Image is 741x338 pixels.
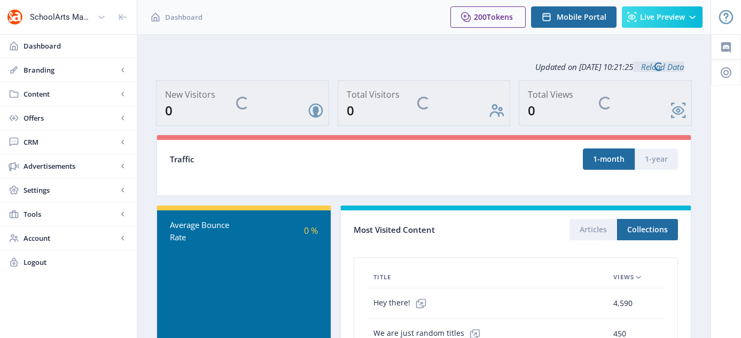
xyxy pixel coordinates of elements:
[6,9,24,26] img: properties.app_icon.png
[557,13,606,21] span: Mobile Portal
[583,148,635,170] button: 1-month
[24,113,118,123] span: Offers
[304,225,318,237] span: 0 %
[24,233,118,243] span: Account
[24,65,118,75] span: Branding
[640,13,685,21] span: Live Preview
[170,153,424,166] div: Traffic
[373,271,391,284] span: Title
[156,53,692,80] div: Updated on [DATE] 10:21:25
[635,148,678,170] button: 1-year
[165,12,202,22] span: Dashboard
[622,6,703,28] button: Live Preview
[613,271,634,284] span: Views
[24,161,118,171] span: Advertisements
[24,209,118,219] span: Tools
[24,137,118,147] span: CRM
[354,222,516,238] div: Most Visited Content
[24,89,118,99] span: Content
[24,185,118,195] span: Settings
[570,219,617,240] button: Articles
[487,12,513,22] span: Tokens
[170,219,244,243] div: Average Bounce Rate
[531,6,617,28] button: Mobile Portal
[24,41,128,51] span: Dashboard
[613,297,633,310] span: 4,590
[30,5,93,29] div: SchoolArts Magazine
[617,219,678,240] button: Collections
[373,293,432,314] span: Hey there!
[24,257,128,268] span: Logout
[450,6,526,28] button: 200Tokens
[633,61,684,72] a: Reload Data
